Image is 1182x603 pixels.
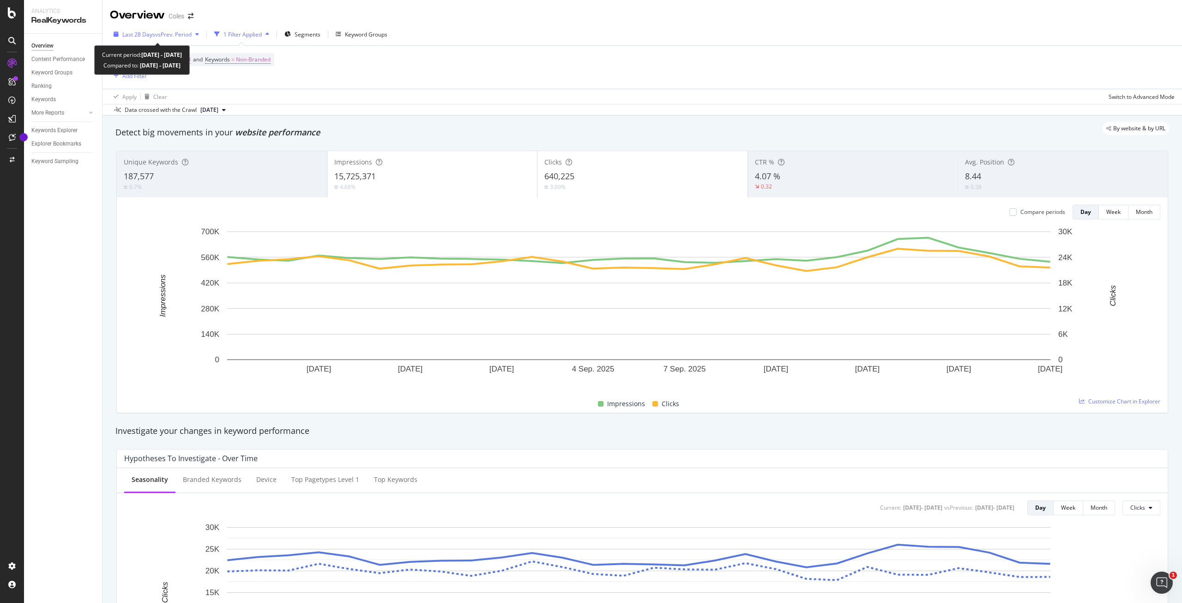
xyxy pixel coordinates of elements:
[201,227,219,236] text: 700K
[31,95,56,104] div: Keywords
[1122,500,1160,515] button: Clicks
[1035,504,1046,512] div: Day
[1099,205,1128,219] button: Week
[1027,500,1054,515] button: Day
[345,30,387,38] div: Keyword Groups
[1020,208,1065,216] div: Compare periods
[31,68,96,78] a: Keyword Groups
[1105,89,1175,104] button: Switch to Advanced Mode
[1106,208,1121,216] div: Week
[124,227,1153,388] svg: A chart.
[122,72,147,80] div: Add Filter
[1083,500,1115,515] button: Month
[1088,397,1160,405] span: Customize Chart in Explorer
[544,158,562,166] span: Clicks
[1058,355,1062,364] text: 0
[295,30,320,38] span: Segments
[1103,122,1169,135] div: legacy label
[607,398,645,409] span: Impressions
[183,475,241,484] div: Branded Keywords
[31,157,96,166] a: Keyword Sampling
[1080,208,1091,216] div: Day
[31,55,85,64] div: Content Performance
[1058,305,1073,313] text: 12K
[31,95,96,104] a: Keywords
[110,89,137,104] button: Apply
[129,183,142,191] div: 0.7%
[307,365,332,373] text: [DATE]
[31,108,64,118] div: More Reports
[334,158,372,166] span: Impressions
[169,12,184,21] div: Coles
[291,475,359,484] div: Top pagetypes Level 1
[122,30,155,38] span: Last 28 Days
[944,504,973,512] div: vs Previous :
[1058,227,1073,236] text: 30K
[1151,572,1173,594] iframe: Intercom live chat
[965,158,1004,166] span: Avg. Position
[1170,572,1177,579] span: 1
[161,582,169,603] text: Clicks
[31,126,78,135] div: Keywords Explorer
[115,425,1169,437] div: Investigate your changes in keyword performance
[236,53,271,66] span: Non-Branded
[205,55,230,63] span: Keywords
[122,93,137,101] div: Apply
[124,158,178,166] span: Unique Keywords
[201,305,219,313] text: 280K
[215,355,219,364] text: 0
[1091,504,1107,512] div: Month
[188,13,193,19] div: arrow-right-arrow-left
[223,30,262,38] div: 1 Filter Applied
[1079,397,1160,405] a: Customize Chart in Explorer
[31,41,96,51] a: Overview
[132,475,168,484] div: Seasonality
[971,183,982,191] div: 0.38
[201,253,219,262] text: 560K
[153,93,167,101] div: Clear
[205,566,220,575] text: 20K
[1038,365,1063,373] text: [DATE]
[201,330,219,339] text: 140K
[550,183,566,191] div: 3.09%
[31,68,72,78] div: Keyword Groups
[231,55,235,63] span: =
[139,61,181,69] b: [DATE] - [DATE]
[1128,205,1160,219] button: Month
[663,365,706,373] text: 7 Sep. 2025
[1058,330,1068,339] text: 6K
[31,157,78,166] div: Keyword Sampling
[201,279,219,287] text: 420K
[200,106,218,114] span: 2025 Sep. 13th
[761,183,772,190] div: 0.32
[205,588,220,597] text: 15K
[544,186,548,189] img: Equal
[211,27,273,42] button: 1 Filter Applied
[102,49,182,60] div: Current period:
[855,365,880,373] text: [DATE]
[947,365,971,373] text: [DATE]
[110,70,147,81] button: Add Filter
[193,55,203,63] span: and
[903,504,942,512] div: [DATE] - [DATE]
[31,139,96,149] a: Explorer Bookmarks
[31,41,54,51] div: Overview
[755,158,774,166] span: CTR %
[334,186,338,189] img: Equal
[31,7,95,15] div: Analytics
[334,171,376,182] span: 15,725,371
[340,183,356,191] div: 4.68%
[110,7,165,23] div: Overview
[1054,500,1083,515] button: Week
[398,365,423,373] text: [DATE]
[764,365,789,373] text: [DATE]
[141,89,167,104] button: Clear
[197,104,229,116] button: [DATE]
[110,27,203,42] button: Last 28 DaysvsPrev. Period
[1136,208,1152,216] div: Month
[124,454,258,463] div: Hypotheses to Investigate - Over Time
[31,126,96,135] a: Keywords Explorer
[1113,126,1165,131] span: By website & by URL
[1061,504,1075,512] div: Week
